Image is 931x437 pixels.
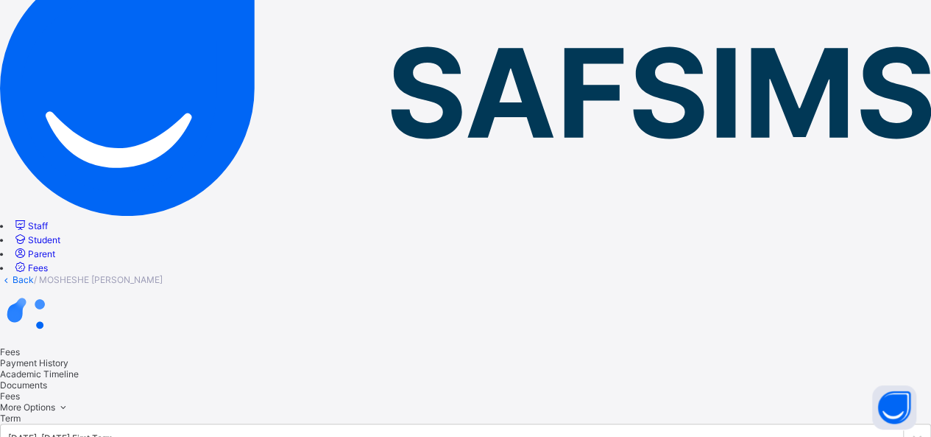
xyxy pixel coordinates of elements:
span: Staff [28,220,48,231]
span: Fees [28,262,48,273]
a: Fees [13,262,48,273]
a: Parent [13,248,55,259]
span: / MOSHESHE [PERSON_NAME] [34,274,163,285]
span: Parent [28,248,55,259]
a: Staff [13,220,48,231]
a: Back [13,274,34,285]
button: Open asap [872,385,916,430]
a: Student [13,234,60,245]
span: Student [28,234,60,245]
